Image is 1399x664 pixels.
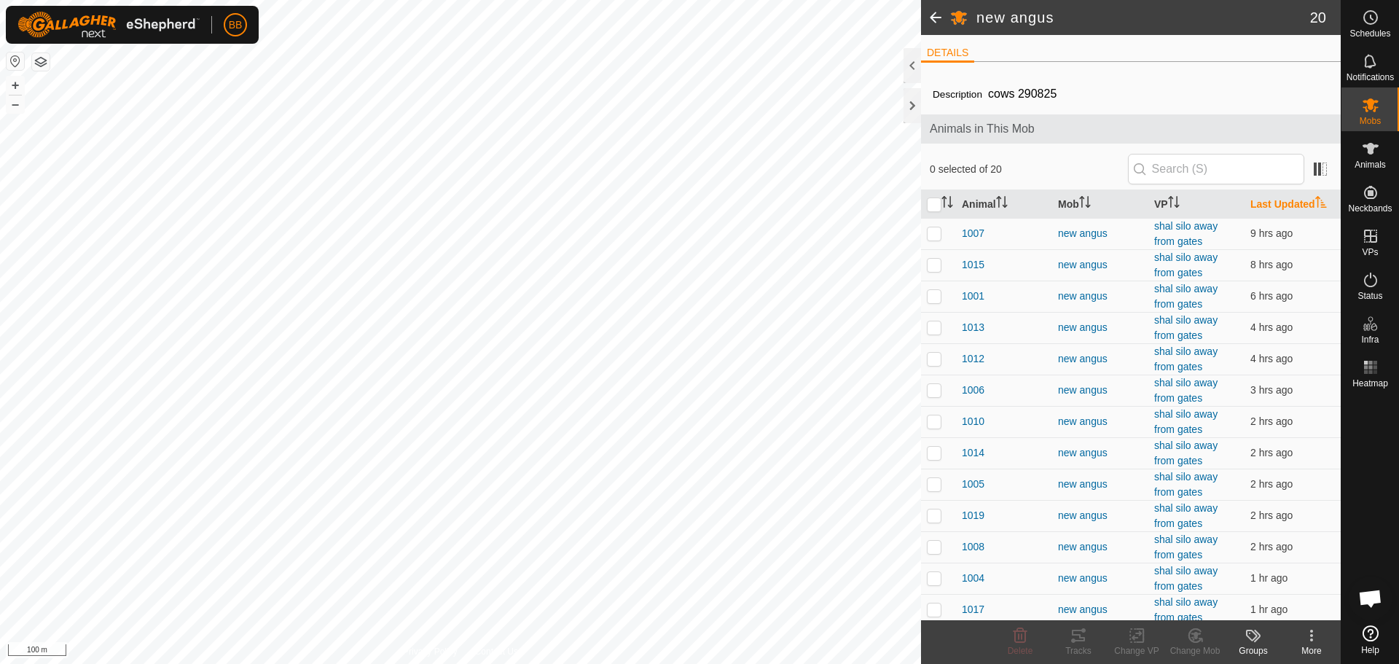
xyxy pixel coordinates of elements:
a: shal silo away from gates [1154,345,1218,372]
span: Neckbands [1348,204,1392,213]
div: More [1282,644,1341,657]
span: 28 Sept 2025, 4:01 pm [1250,353,1293,364]
p-sorticon: Activate to sort [1168,198,1180,210]
a: shal silo away from gates [1154,314,1218,341]
span: 1019 [962,508,984,523]
span: VPs [1362,248,1378,257]
span: 28 Sept 2025, 6:11 pm [1250,478,1293,490]
span: 28 Sept 2025, 5:51 pm [1250,415,1293,427]
a: shal silo away from gates [1154,440,1218,466]
span: Infra [1361,335,1379,344]
input: Search (S) [1128,154,1304,184]
span: 0 selected of 20 [930,162,1128,177]
span: 1004 [962,571,984,586]
a: shal silo away from gates [1154,471,1218,498]
span: 28 Sept 2025, 6:11 pm [1250,509,1293,521]
span: 1015 [962,257,984,273]
div: new angus [1058,445,1143,461]
div: new angus [1058,289,1143,304]
div: new angus [1058,508,1143,523]
span: Mobs [1360,117,1381,125]
div: new angus [1058,226,1143,241]
button: + [7,77,24,94]
span: BB [229,17,243,33]
span: 1007 [962,226,984,241]
p-sorticon: Activate to sort [1315,198,1327,210]
div: Groups [1224,644,1282,657]
div: new angus [1058,351,1143,367]
a: shal silo away from gates [1154,596,1218,623]
a: shal silo away from gates [1154,220,1218,247]
span: 1008 [962,539,984,555]
span: 1006 [962,383,984,398]
div: new angus [1058,257,1143,273]
div: Tracks [1049,644,1108,657]
a: Privacy Policy [403,645,458,658]
span: 1001 [962,289,984,304]
p-sorticon: Activate to sort [1079,198,1091,210]
div: new angus [1058,539,1143,555]
div: new angus [1058,477,1143,492]
p-sorticon: Activate to sort [996,198,1008,210]
span: Help [1361,646,1379,655]
span: Notifications [1347,73,1394,82]
a: shal silo away from gates [1154,502,1218,529]
a: shal silo away from gates [1154,565,1218,592]
span: 28 Sept 2025, 6:41 pm [1250,604,1288,615]
button: Reset Map [7,52,24,70]
a: shal silo away from gates [1154,534,1218,561]
span: 1017 [962,602,984,617]
li: DETAILS [921,45,974,63]
span: Schedules [1349,29,1390,38]
h2: new angus [976,9,1310,26]
span: Animals in This Mob [930,120,1332,138]
span: Status [1357,292,1382,300]
span: 20 [1310,7,1326,28]
span: 28 Sept 2025, 1:41 pm [1250,290,1293,302]
img: Gallagher Logo [17,12,200,38]
a: shal silo away from gates [1154,377,1218,404]
span: 28 Sept 2025, 6:31 pm [1250,572,1288,584]
span: 1010 [962,414,984,429]
p-sorticon: Activate to sort [941,198,953,210]
span: 1013 [962,320,984,335]
span: 28 Sept 2025, 5:21 pm [1250,384,1293,396]
th: Animal [956,190,1052,219]
button: – [7,95,24,113]
a: shal silo away from gates [1154,251,1218,278]
span: 1014 [962,445,984,461]
div: Change VP [1108,644,1166,657]
span: 1005 [962,477,984,492]
span: Heatmap [1352,379,1388,388]
button: Map Layers [32,53,50,71]
span: Delete [1008,646,1033,656]
div: Change Mob [1166,644,1224,657]
span: 28 Sept 2025, 11:41 am [1250,259,1293,270]
span: Animals [1355,160,1386,169]
th: Last Updated [1245,190,1341,219]
label: Description [933,89,982,100]
div: Open chat [1349,577,1392,620]
span: 28 Sept 2025, 6:21 pm [1250,541,1293,552]
th: Mob [1052,190,1148,219]
div: new angus [1058,383,1143,398]
div: new angus [1058,571,1143,586]
th: VP [1148,190,1245,219]
a: shal silo away from gates [1154,408,1218,435]
div: new angus [1058,414,1143,429]
div: new angus [1058,602,1143,617]
span: 28 Sept 2025, 5:51 pm [1250,447,1293,458]
span: 28 Sept 2025, 4:01 pm [1250,321,1293,333]
a: Help [1341,620,1399,660]
div: new angus [1058,320,1143,335]
span: 1012 [962,351,984,367]
a: Contact Us [475,645,518,658]
span: 28 Sept 2025, 10:51 am [1250,227,1293,239]
a: shal silo away from gates [1154,283,1218,310]
span: cows 290825 [982,82,1062,106]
